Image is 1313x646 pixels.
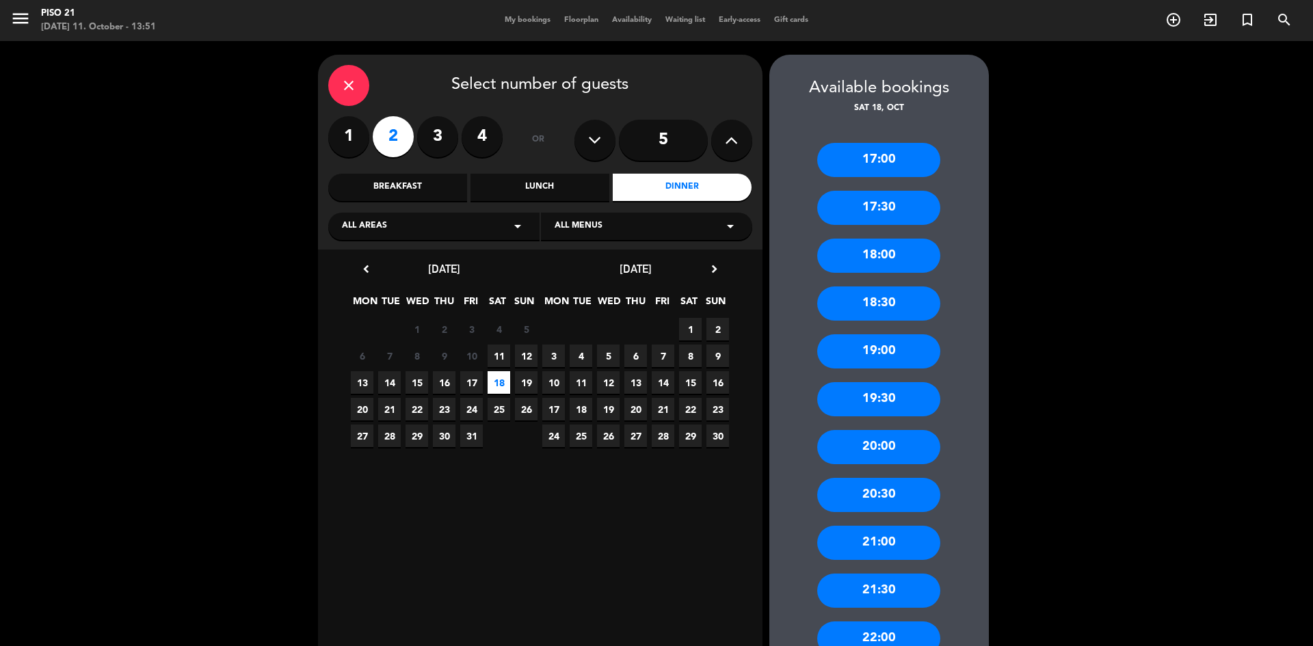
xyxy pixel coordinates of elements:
[597,345,620,367] span: 5
[406,398,428,420] span: 22
[406,345,428,367] span: 8
[817,334,940,368] div: 19:00
[678,293,700,316] span: SAT
[624,345,647,367] span: 6
[706,371,729,394] span: 16
[722,218,739,234] i: arrow_drop_down
[460,371,483,394] span: 17
[817,430,940,464] div: 20:00
[488,371,510,394] span: 18
[620,262,652,275] span: [DATE]
[406,371,428,394] span: 15
[570,371,592,394] span: 11
[1202,12,1219,28] i: exit_to_app
[470,174,609,201] div: Lunch
[817,382,940,416] div: 19:30
[406,318,428,340] span: 1
[769,102,989,116] div: Sat 18, Oct
[712,16,767,24] span: Early-access
[486,293,509,316] span: SAT
[515,371,538,394] span: 19
[1239,12,1256,28] i: turned_in_not
[351,398,373,420] span: 20
[817,574,940,608] div: 21:30
[817,143,940,177] div: 17:00
[353,293,375,316] span: MON
[417,116,458,157] label: 3
[433,425,455,447] span: 30
[1276,12,1292,28] i: search
[328,116,369,157] label: 1
[679,398,702,420] span: 22
[378,425,401,447] span: 28
[769,75,989,102] div: Available bookings
[659,16,712,24] span: Waiting list
[406,425,428,447] span: 29
[652,425,674,447] span: 28
[706,345,729,367] span: 9
[462,116,503,157] label: 4
[652,371,674,394] span: 14
[817,239,940,273] div: 18:00
[460,398,483,420] span: 24
[516,116,561,164] div: or
[624,398,647,420] span: 20
[542,371,565,394] span: 10
[706,318,729,340] span: 2
[378,371,401,394] span: 14
[706,398,729,420] span: 23
[433,371,455,394] span: 16
[460,293,482,316] span: FRI
[515,318,538,340] span: 5
[570,398,592,420] span: 18
[679,371,702,394] span: 15
[817,286,940,321] div: 18:30
[624,371,647,394] span: 13
[433,293,455,316] span: THU
[555,219,602,233] span: All menus
[704,293,727,316] span: SUN
[817,191,940,225] div: 17:30
[706,425,729,447] span: 30
[597,371,620,394] span: 12
[597,398,620,420] span: 19
[652,398,674,420] span: 21
[544,293,567,316] span: MON
[351,425,373,447] span: 27
[428,262,460,275] span: [DATE]
[513,293,535,316] span: SUN
[542,425,565,447] span: 24
[328,65,752,106] div: Select number of guests
[41,7,156,21] div: Piso 21
[598,293,620,316] span: WED
[509,218,526,234] i: arrow_drop_down
[557,16,605,24] span: Floorplan
[605,16,659,24] span: Availability
[373,116,414,157] label: 2
[651,293,674,316] span: FRI
[460,345,483,367] span: 10
[707,262,721,276] i: chevron_right
[498,16,557,24] span: My bookings
[351,345,373,367] span: 6
[817,478,940,512] div: 20:30
[342,219,387,233] span: All areas
[460,425,483,447] span: 31
[378,345,401,367] span: 7
[380,293,402,316] span: TUE
[679,425,702,447] span: 29
[433,318,455,340] span: 2
[515,398,538,420] span: 26
[328,174,467,201] div: Breakfast
[767,16,815,24] span: Gift cards
[406,293,429,316] span: WED
[679,345,702,367] span: 8
[570,345,592,367] span: 4
[488,345,510,367] span: 11
[433,345,455,367] span: 9
[624,425,647,447] span: 27
[359,262,373,276] i: chevron_left
[341,77,357,94] i: close
[624,293,647,316] span: THU
[597,425,620,447] span: 26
